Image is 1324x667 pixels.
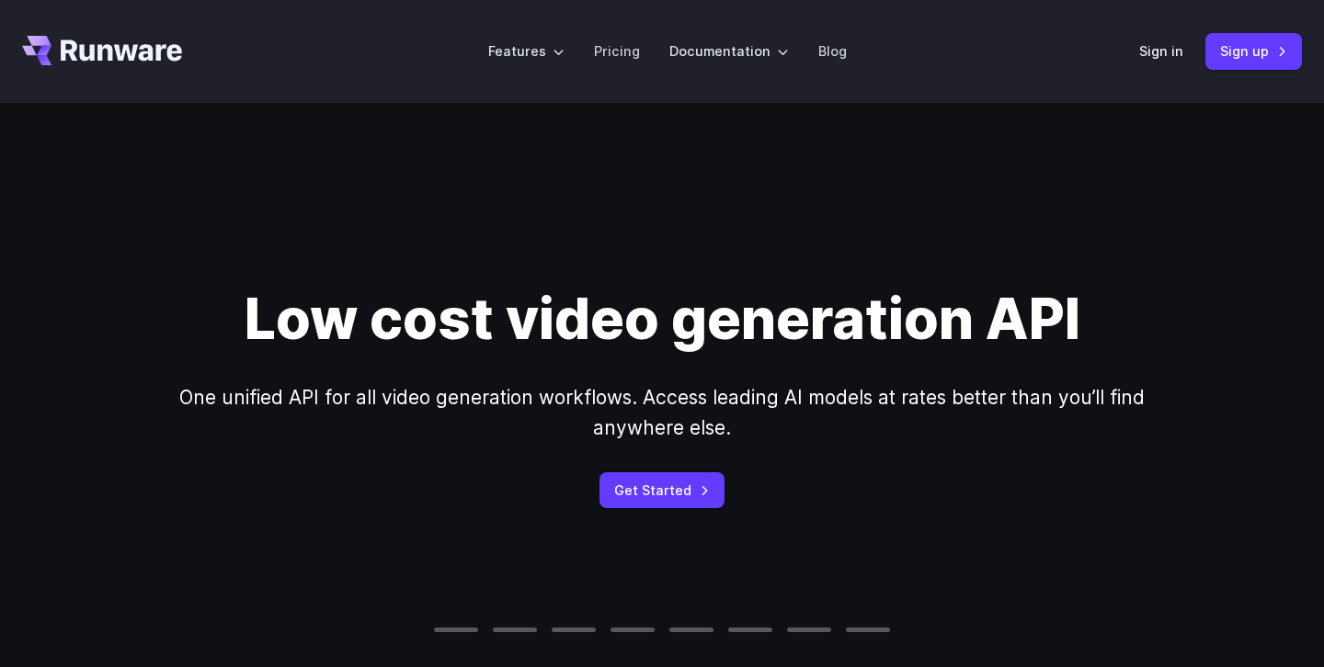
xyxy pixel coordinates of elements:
label: Documentation [669,40,789,62]
a: Blog [818,40,847,62]
a: Sign up [1205,33,1302,69]
a: Go to / [22,36,182,65]
a: Get Started [599,472,725,508]
a: Sign in [1139,40,1183,62]
label: Features [488,40,565,62]
a: Pricing [594,40,640,62]
p: One unified API for all video generation workflows. Access leading AI models at rates better than... [132,382,1192,444]
h1: Low cost video generation API [245,286,1080,353]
